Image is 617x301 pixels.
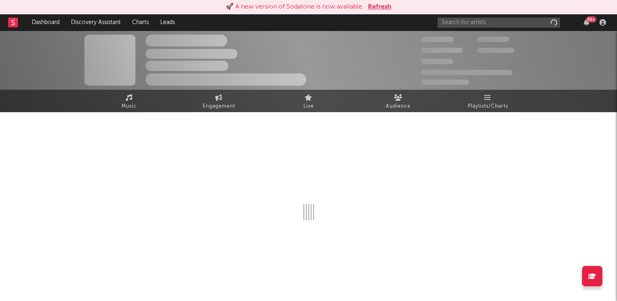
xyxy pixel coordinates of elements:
a: Engagement [174,90,264,112]
span: Music [122,102,137,111]
span: Jump Score: 85.0 [421,80,469,85]
a: Discovery Assistant [65,14,126,31]
a: Dashboard [26,14,65,31]
span: 100,000 [421,59,453,64]
a: Audience [354,90,443,112]
div: 99 + [586,16,596,22]
span: 100,000 [477,37,509,42]
button: Refresh [368,2,391,12]
a: Music [84,90,174,112]
span: 1,000,000 [477,48,514,53]
a: Playlists/Charts [443,90,533,112]
a: Charts [126,14,155,31]
span: 300,000 [421,37,453,42]
span: Playlists/Charts [468,102,508,111]
span: Engagement [203,102,235,111]
span: Audience [386,102,411,111]
span: 50,000,000 Monthly Listeners [421,70,512,75]
span: Live [303,102,314,111]
span: 50,000,000 [421,48,462,53]
a: Leads [155,14,181,31]
a: Live [264,90,354,112]
input: Search for artists [438,18,560,28]
button: 99+ [584,19,589,26]
div: 🚀 A new version of Sodatone is now available. [226,2,364,12]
